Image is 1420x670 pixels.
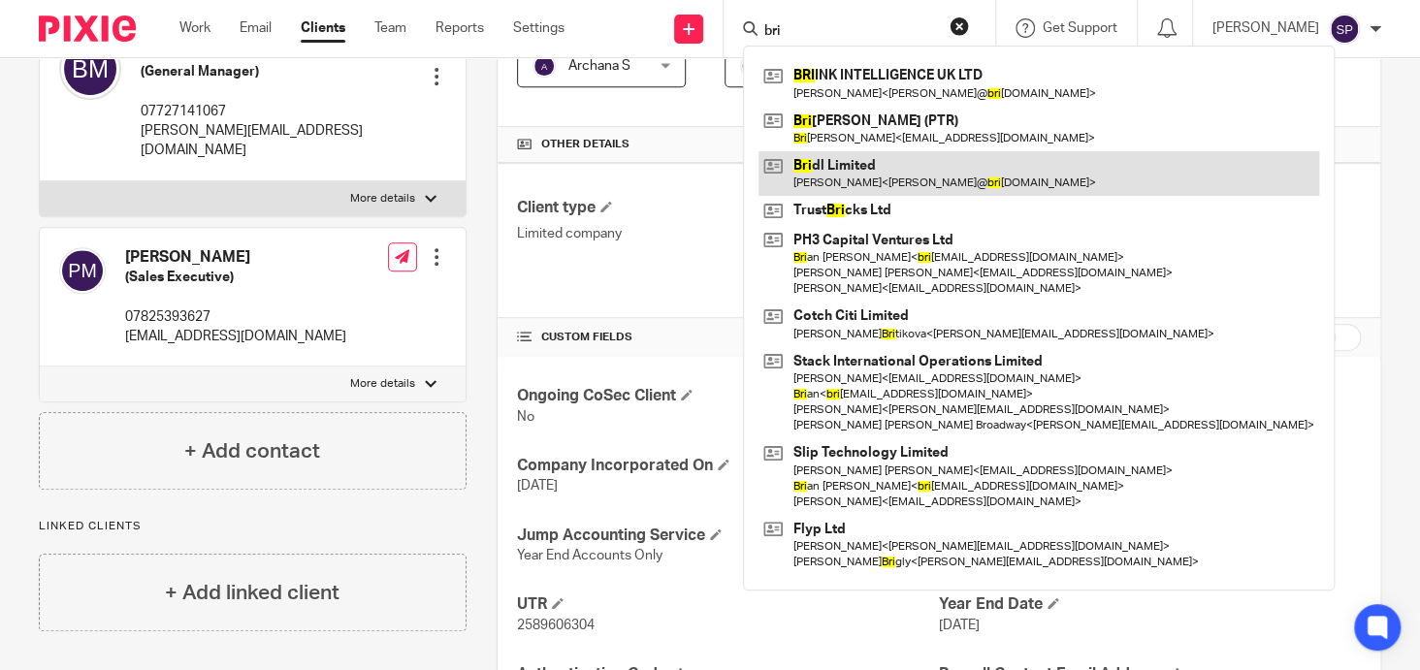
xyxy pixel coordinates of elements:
[740,54,763,78] img: Matt%20Circle.png
[141,62,398,81] h5: (General Manager)
[532,54,556,78] img: svg%3E
[1329,14,1360,45] img: svg%3E
[141,102,398,121] p: 07727141067
[517,549,662,562] span: Year End Accounts Only
[541,137,629,152] span: Other details
[517,594,939,615] h4: UTR
[59,38,121,100] img: svg%3E
[939,594,1361,615] h4: Year End Date
[1043,21,1117,35] span: Get Support
[517,479,558,493] span: [DATE]
[1212,18,1319,38] p: [PERSON_NAME]
[125,247,346,268] h4: [PERSON_NAME]
[141,121,398,161] p: [PERSON_NAME][EMAIL_ADDRESS][DOMAIN_NAME]
[125,268,346,287] h5: (Sales Executive)
[436,18,484,38] a: Reports
[517,386,939,406] h4: Ongoing CoSec Client
[513,18,565,38] a: Settings
[39,16,136,42] img: Pixie
[517,410,534,424] span: No
[939,619,980,632] span: [DATE]
[950,16,969,36] button: Clear
[125,307,346,327] p: 07825393627
[39,519,467,534] p: Linked clients
[125,327,346,346] p: [EMAIL_ADDRESS][DOMAIN_NAME]
[517,456,939,476] h4: Company Incorporated On
[165,578,339,608] h4: + Add linked client
[517,526,939,546] h4: Jump Accounting Service
[350,191,415,207] p: More details
[350,376,415,392] p: More details
[517,330,939,345] h4: CUSTOM FIELDS
[517,198,939,218] h4: Client type
[568,59,630,73] span: Archana S
[184,436,320,466] h4: + Add contact
[301,18,345,38] a: Clients
[240,18,272,38] a: Email
[517,224,939,243] p: Limited company
[179,18,210,38] a: Work
[374,18,406,38] a: Team
[517,619,595,632] span: 2589606304
[59,247,106,294] img: svg%3E
[762,23,937,41] input: Search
